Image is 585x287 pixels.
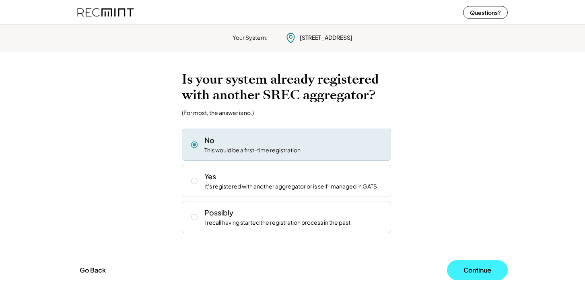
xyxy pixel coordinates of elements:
[204,219,350,227] div: I recall having started the registration process in the past
[300,34,352,42] div: [STREET_ADDRESS]
[77,2,134,23] img: recmint-logotype%403x%20%281%29.jpeg
[233,34,268,42] div: Your System:
[204,182,377,191] div: It's registered with another aggregator or is self-managed in GATS
[204,171,216,181] div: Yes
[204,207,233,217] div: Possibly
[204,146,301,154] div: This would be a first-time registration
[182,109,254,116] div: (For most, the answer is no.)
[182,72,403,103] h2: Is your system already registered with another SREC aggregator?
[463,6,508,19] button: Questions?
[447,260,508,280] button: Continue
[77,261,108,279] button: Go Back
[204,135,214,145] div: No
